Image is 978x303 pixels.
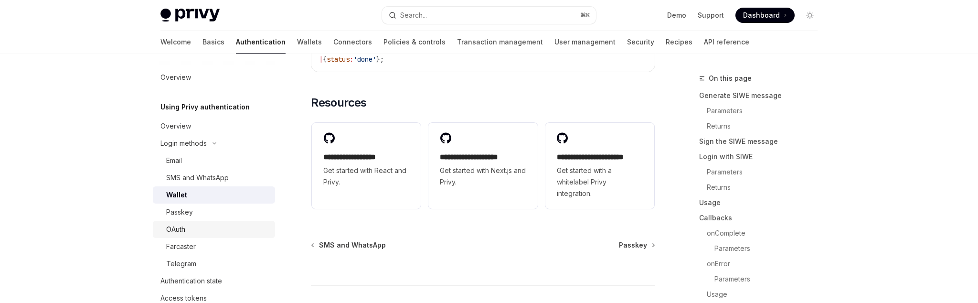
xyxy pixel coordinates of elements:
[699,210,825,226] a: Callbacks
[153,169,275,186] a: SMS and WhatsApp
[297,31,322,54] a: Wallets
[319,55,323,64] span: |
[153,152,275,169] a: Email
[166,155,182,166] div: Email
[743,11,780,20] span: Dashboard
[709,73,752,84] span: On this page
[202,31,224,54] a: Basics
[160,72,191,83] div: Overview
[557,165,643,199] span: Get started with a whitelabel Privy integration.
[666,31,692,54] a: Recipes
[312,240,386,250] a: SMS and WhatsApp
[323,55,327,64] span: {
[619,240,654,250] a: Passkey
[457,31,543,54] a: Transaction management
[319,240,386,250] span: SMS and WhatsApp
[353,55,376,64] span: 'done'
[323,165,409,188] span: Get started with React and Privy.
[160,9,220,22] img: light logo
[699,149,825,164] a: Login with SIWE
[311,95,367,110] span: Resources
[699,164,825,180] a: Parameters
[166,258,196,270] div: Telegram
[699,119,825,134] a: Returns
[153,135,275,152] button: Toggle Login methods section
[376,55,384,64] span: };
[802,8,818,23] button: Toggle dark mode
[153,69,275,86] a: Overview
[166,224,185,235] div: OAuth
[699,180,825,195] a: Returns
[699,287,825,302] a: Usage
[440,165,526,188] span: Get started with Next.js and Privy.
[153,238,275,255] a: Farcaster
[699,134,825,149] a: Sign the SIWE message
[166,172,229,184] div: SMS and WhatsApp
[699,103,825,119] a: Parameters
[160,101,250,113] h5: Using Privy authentication
[627,31,654,54] a: Security
[619,240,647,250] span: Passkey
[667,11,686,20] a: Demo
[166,189,187,201] div: Wallet
[382,7,596,24] button: Open search
[153,186,275,204] a: Wallet
[699,195,825,210] a: Usage
[153,118,275,135] a: Overview
[699,241,825,256] a: Parameters
[166,206,193,218] div: Passkey
[698,11,724,20] a: Support
[554,31,616,54] a: User management
[350,55,353,64] span: :
[160,138,207,149] div: Login methods
[699,256,825,271] a: onError
[236,31,286,54] a: Authentication
[160,275,222,287] div: Authentication state
[699,88,825,103] a: Generate SIWE message
[383,31,446,54] a: Policies & controls
[735,8,795,23] a: Dashboard
[699,271,825,287] a: Parameters
[153,204,275,221] a: Passkey
[704,31,749,54] a: API reference
[699,226,825,241] a: onComplete
[153,255,275,272] a: Telegram
[166,241,196,252] div: Farcaster
[160,120,191,132] div: Overview
[400,10,427,21] div: Search...
[327,55,350,64] span: status
[580,11,590,19] span: ⌘ K
[160,31,191,54] a: Welcome
[333,31,372,54] a: Connectors
[153,272,275,290] a: Authentication state
[153,221,275,238] a: OAuth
